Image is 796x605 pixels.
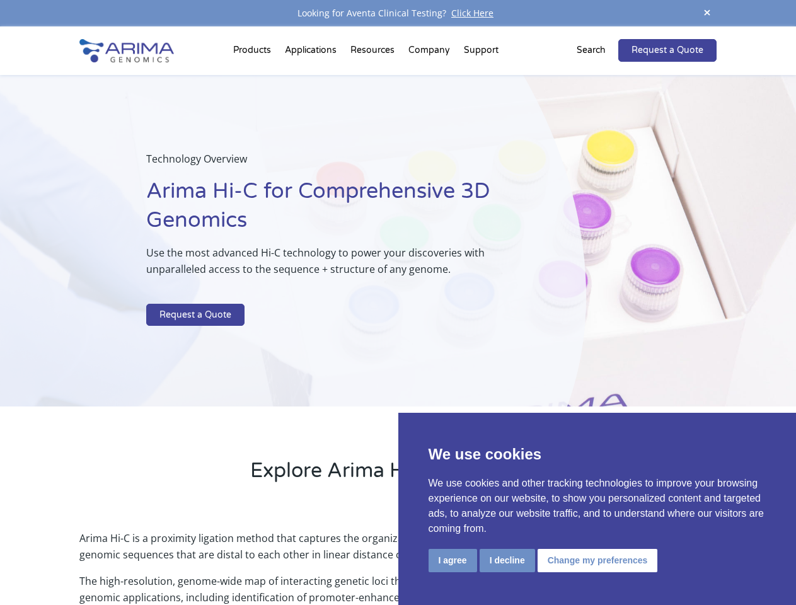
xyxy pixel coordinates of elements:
p: Search [577,42,606,59]
p: Technology Overview [146,151,522,177]
img: Arima-Genomics-logo [79,39,174,62]
a: Request a Quote [146,304,245,326]
a: Request a Quote [618,39,717,62]
a: Click Here [446,7,499,19]
h1: Arima Hi-C for Comprehensive 3D Genomics [146,177,522,245]
button: I decline [480,549,535,572]
div: Looking for Aventa Clinical Testing? [79,5,716,21]
p: We use cookies [429,443,766,466]
p: Arima Hi-C is a proximity ligation method that captures the organizational structure of chromatin... [79,530,716,573]
p: We use cookies and other tracking technologies to improve your browsing experience on our website... [429,476,766,536]
h2: Explore Arima Hi-C Technology [79,457,716,495]
button: Change my preferences [538,549,658,572]
p: Use the most advanced Hi-C technology to power your discoveries with unparalleled access to the s... [146,245,522,287]
button: I agree [429,549,477,572]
